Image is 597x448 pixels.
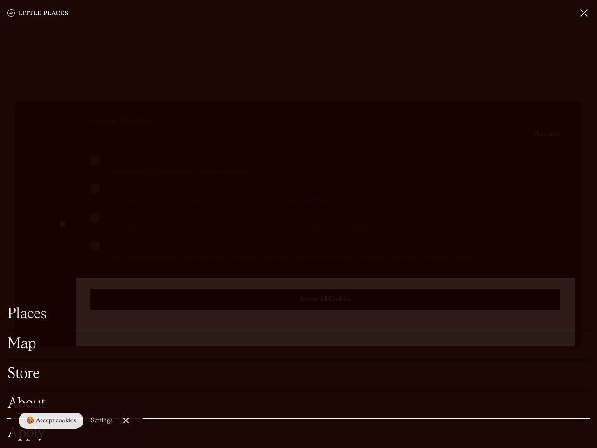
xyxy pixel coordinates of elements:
[104,168,560,177] div: Cookies required to enable basic website functionality.
[90,325,560,331] div: Save Settings
[53,215,72,233] a: Close Cookie Preference Manager
[90,115,560,128] div: Cookie Settings
[104,196,560,205] div: Cookies used to deliver advertising that is more relevant to you and your interests.
[104,242,132,252] span: Analytics
[104,213,150,223] span: Personalization
[90,139,560,333] form: ck-form
[104,156,560,166] div: Strictly Necessary (Always Active)
[533,131,560,137] a: More info
[104,253,560,263] div: Cookies helping understand how this website performs, how visitors interact with the site, and wh...
[90,317,560,338] a: Save Settings
[90,130,560,139] div: By clicking “Accept All Cookies”, you agree to the storing of cookies on your device to enhance s...
[104,184,134,194] span: Marketing
[100,296,550,302] div: Accept All Cookies
[104,225,560,234] div: Cookies allowing the website to remember choices you make (such as your user name, language, or t...
[90,289,560,310] a: Accept All Cookies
